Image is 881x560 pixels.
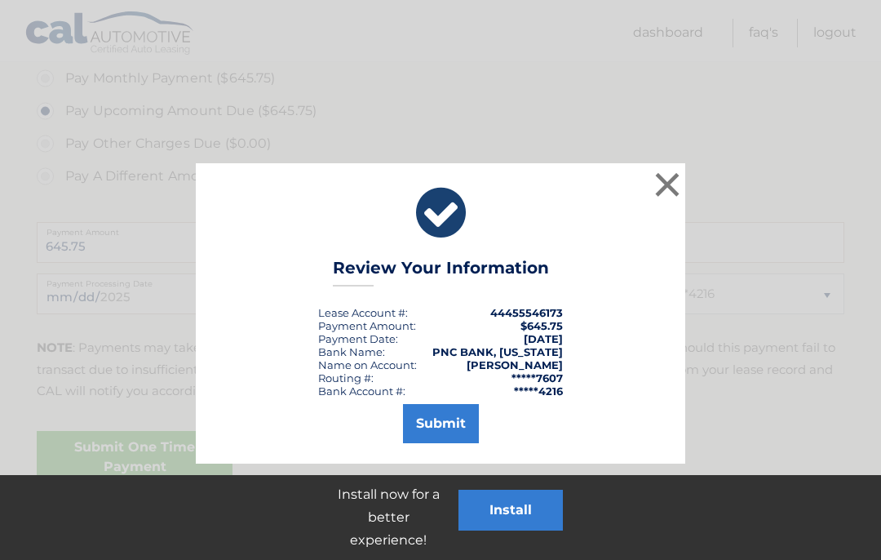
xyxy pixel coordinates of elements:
strong: [PERSON_NAME] [467,358,563,371]
span: [DATE] [524,332,563,345]
div: Name on Account: [318,358,417,371]
div: : [318,332,398,345]
button: Submit [403,404,479,443]
h3: Review Your Information [333,258,549,287]
div: Bank Account #: [318,384,405,398]
strong: PNC BANK, [US_STATE] [432,345,563,358]
div: Lease Account #: [318,306,408,319]
button: Install [458,490,563,531]
span: $645.75 [520,319,563,332]
strong: 44455546173 [490,306,563,319]
div: Payment Amount: [318,319,416,332]
div: Routing #: [318,371,374,384]
span: Payment Date [318,332,396,345]
p: Install now for a better experience! [318,483,458,552]
button: × [651,168,684,201]
div: Bank Name: [318,345,385,358]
